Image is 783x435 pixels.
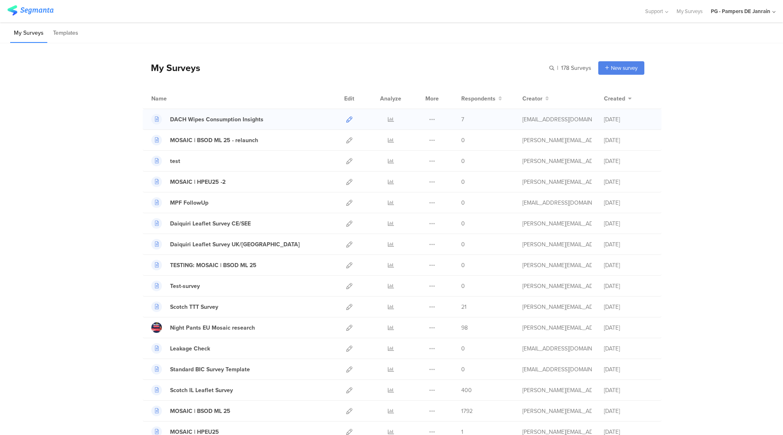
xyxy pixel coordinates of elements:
[151,281,200,291] a: Test-survey
[556,64,560,72] span: |
[604,94,625,103] span: Created
[170,115,263,124] div: DACH Wipes Consumption Insights
[49,24,82,43] li: Templates
[522,94,549,103] button: Creator
[151,176,226,187] a: MOSAIC | HPEU25 -2
[151,94,200,103] div: Name
[170,365,250,374] div: Standard BIC Survey Template
[10,24,47,43] li: My Surveys
[461,94,502,103] button: Respondents
[170,219,251,228] div: Daiquiri Leaflet Survey CE/SEE
[461,303,467,311] span: 21
[151,239,300,250] a: Daiquiri Leaflet Survey UK/[GEOGRAPHIC_DATA]
[461,407,473,415] span: 1792
[151,218,251,229] a: Daiquiri Leaflet Survey CE/SEE
[522,115,592,124] div: papavarnavas.g@pg.com
[611,64,637,72] span: New survey
[604,407,653,415] div: [DATE]
[151,156,180,166] a: test
[170,157,180,165] div: test
[170,407,230,415] div: MOSAIC | BSOD ML 25
[170,240,300,249] div: Daiquiri Leaflet Survey UK/Iberia
[522,178,592,186] div: fritz.t@pg.com
[170,199,208,207] div: MPF FollowUp
[461,261,465,270] span: 0
[423,88,441,109] div: More
[604,261,653,270] div: [DATE]
[604,94,632,103] button: Created
[522,199,592,207] div: burcak.b.1@pg.com
[604,219,653,228] div: [DATE]
[604,365,653,374] div: [DATE]
[522,219,592,228] div: fritz.t@pg.com
[604,199,653,207] div: [DATE]
[522,323,592,332] div: alves.dp@pg.com
[151,322,255,333] a: Night Pants EU Mosaic research
[522,157,592,165] div: benke.vb.1@pg.com
[461,157,465,165] span: 0
[151,406,230,416] a: MOSAIC | BSOD ML 25
[522,303,592,311] div: fritz.t@pg.com
[461,219,465,228] span: 0
[151,135,258,145] a: MOSAIC | BSOD ML 25 - relaunch
[604,386,653,395] div: [DATE]
[461,386,472,395] span: 400
[461,178,465,186] span: 0
[604,344,653,353] div: [DATE]
[143,61,200,75] div: My Surveys
[604,157,653,165] div: [DATE]
[522,344,592,353] div: burcak.b.1@pg.com
[170,303,218,311] div: Scotch TTT Survey
[151,114,263,125] a: DACH Wipes Consumption Insights
[604,282,653,290] div: [DATE]
[522,407,592,415] div: fritz.t@pg.com
[170,323,255,332] div: Night Pants EU Mosaic research
[170,261,257,270] div: TESTING: MOSAIC | BSOD ML 25
[461,199,465,207] span: 0
[522,365,592,374] div: burcak.b.1@pg.com
[522,386,592,395] div: fritz.t@pg.com
[7,5,53,16] img: segmanta logo
[645,7,663,15] span: Support
[461,365,465,374] span: 0
[711,7,770,15] div: PG - Pampers DE Janrain
[461,136,465,145] span: 0
[604,303,653,311] div: [DATE]
[461,240,465,249] span: 0
[170,136,258,145] div: MOSAIC | BSOD ML 25 - relaunch
[461,323,468,332] span: 98
[604,115,653,124] div: [DATE]
[522,136,592,145] div: fritz.t@pg.com
[151,301,218,312] a: Scotch TTT Survey
[151,385,233,395] a: Scotch IL Leaflet Survey
[151,260,257,270] a: TESTING: MOSAIC | BSOD ML 25
[522,240,592,249] div: fritz.t@pg.com
[604,240,653,249] div: [DATE]
[522,282,592,290] div: fritz.t@pg.com
[170,282,200,290] div: Test-survey
[151,364,250,375] a: Standard BIC Survey Template
[378,88,403,109] div: Analyze
[170,178,226,186] div: MOSAIC | HPEU25 -2
[522,261,592,270] div: fritz.t@pg.com
[151,343,210,354] a: Leakage Check
[461,282,465,290] span: 0
[461,115,464,124] span: 7
[170,344,210,353] div: Leakage Check
[604,323,653,332] div: [DATE]
[341,88,358,109] div: Edit
[170,386,233,395] div: Scotch IL Leaflet Survey
[461,344,465,353] span: 0
[604,136,653,145] div: [DATE]
[461,94,495,103] span: Respondents
[561,64,591,72] span: 178 Surveys
[522,94,542,103] span: Creator
[151,197,208,208] a: MPF FollowUp
[604,178,653,186] div: [DATE]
